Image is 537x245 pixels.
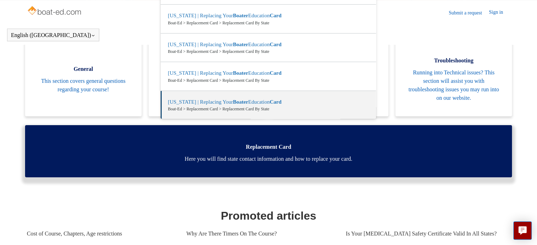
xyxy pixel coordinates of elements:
[36,143,501,151] span: Replacement Card
[233,13,248,18] em: Boater
[25,39,142,116] a: General This section covers general questions regarding your course!
[27,207,510,224] h1: Promoted articles
[168,48,369,55] zd-autocomplete-breadcrumbs-multibrand: Boat-Ed > Replacement Card > Replacement Card By State
[186,224,335,243] a: Why Are There Timers On The Course?
[489,8,510,17] a: Sign in
[149,39,265,116] a: FAQ This section will answer questions that you may have that have already been asked before!
[406,68,501,102] span: Running into Technical issues? This section will assist you with troubleshooting issues you may r...
[346,224,505,243] a: Is Your [MEDICAL_DATA] Safety Certificate Valid In All States?
[168,20,369,26] zd-autocomplete-breadcrumbs-multibrand: Boat-Ed > Replacement Card > Replacement Card By State
[168,70,281,77] zd-autocomplete-title-multibrand: Suggested result 5 Hawaii | Replacing Your Boater Education Card
[36,155,501,163] span: Here you will find state contact information and how to replace your card.
[168,13,281,20] zd-autocomplete-title-multibrand: Suggested result 3 Iowa | Replacing Your Boater Education Card
[168,106,369,112] zd-autocomplete-breadcrumbs-multibrand: Boat-Ed > Replacement Card > Replacement Card By State
[395,39,512,116] a: Troubleshooting Running into Technical issues? This section will assist you with troubleshooting ...
[449,9,489,17] a: Submit a request
[270,42,281,47] em: Card
[270,70,281,76] em: Card
[159,61,255,69] span: FAQ
[159,73,255,98] span: This section will answer questions that you may have that have already been asked before!
[27,224,176,243] a: Cost of Course, Chapters, Age restrictions
[233,99,248,105] em: Boater
[168,42,281,49] zd-autocomplete-title-multibrand: Suggested result 4 Texas | Replacing Your Boater Education Card
[27,4,83,18] img: Boat-Ed Help Center home page
[25,125,512,177] a: Replacement Card Here you will find state contact information and how to replace your card.
[11,32,95,38] button: English ([GEOGRAPHIC_DATA])
[36,77,131,94] span: This section covers general questions regarding your course!
[233,42,248,47] em: Boater
[270,99,281,105] em: Card
[406,56,501,65] span: Troubleshooting
[270,13,281,18] em: Card
[233,70,248,76] em: Boater
[513,221,532,240] button: Live chat
[168,99,281,106] zd-autocomplete-title-multibrand: Suggested result 6 Kansas | Replacing Your Boater Education Card
[36,65,131,73] span: General
[168,77,369,84] zd-autocomplete-breadcrumbs-multibrand: Boat-Ed > Replacement Card > Replacement Card By State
